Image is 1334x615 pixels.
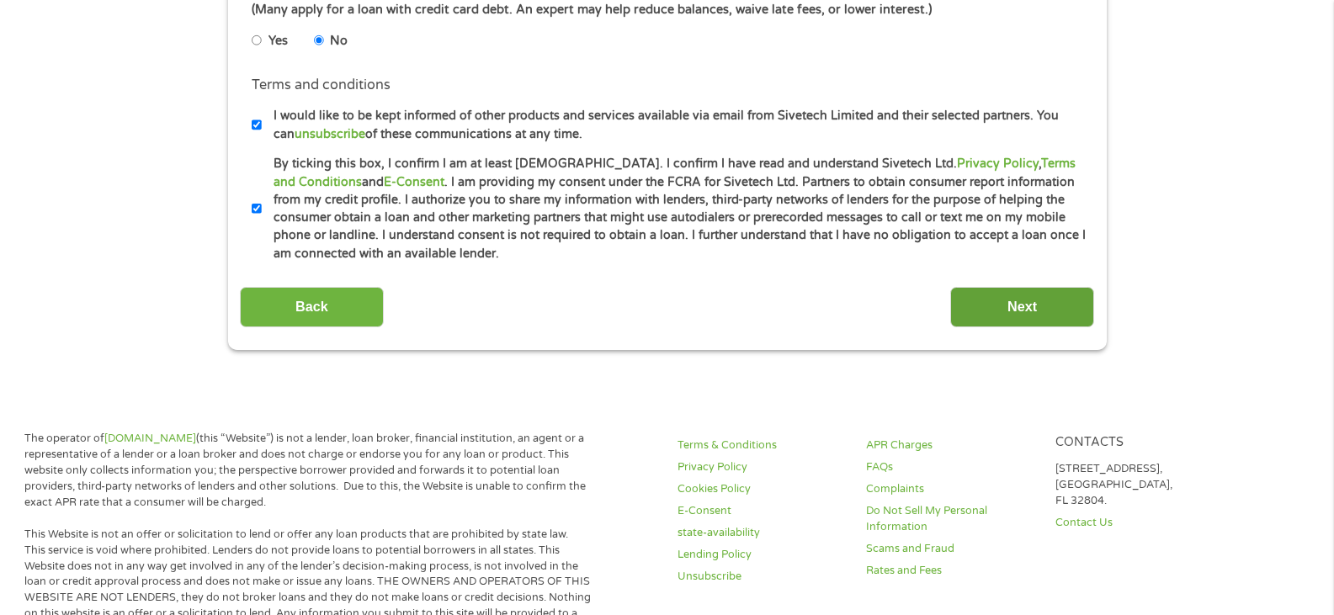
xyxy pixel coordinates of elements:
[957,156,1039,171] a: Privacy Policy
[252,77,391,94] label: Terms and conditions
[262,107,1087,143] label: I would like to be kept informed of other products and services available via email from Sivetech...
[240,287,384,328] input: Back
[1055,461,1224,509] p: [STREET_ADDRESS], [GEOGRAPHIC_DATA], FL 32804.
[274,156,1076,188] a: Terms and Conditions
[384,175,444,189] a: E-Consent
[678,459,846,475] a: Privacy Policy
[262,155,1087,262] label: By ticking this box, I confirm I am at least [DEMOGRAPHIC_DATA]. I confirm I have read and unders...
[268,32,288,50] label: Yes
[678,525,846,541] a: state-availability
[252,1,1082,19] div: (Many apply for a loan with credit card debt. An expert may help reduce balances, waive late fees...
[1055,515,1224,531] a: Contact Us
[678,503,846,519] a: E-Consent
[678,569,846,585] a: Unsubscribe
[295,127,365,141] a: unsubscribe
[330,32,348,50] label: No
[24,431,592,510] p: The operator of (this “Website”) is not a lender, loan broker, financial institution, an agent or...
[950,287,1094,328] input: Next
[678,437,846,453] a: Terms & Conditions
[866,459,1034,475] a: FAQs
[866,503,1034,535] a: Do Not Sell My Personal Information
[866,481,1034,497] a: Complaints
[866,563,1034,579] a: Rates and Fees
[678,547,846,563] a: Lending Policy
[866,437,1034,453] a: APR Charges
[104,432,196,445] a: [DOMAIN_NAME]
[678,481,846,497] a: Cookies Policy
[1055,435,1224,451] h4: Contacts
[866,541,1034,557] a: Scams and Fraud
